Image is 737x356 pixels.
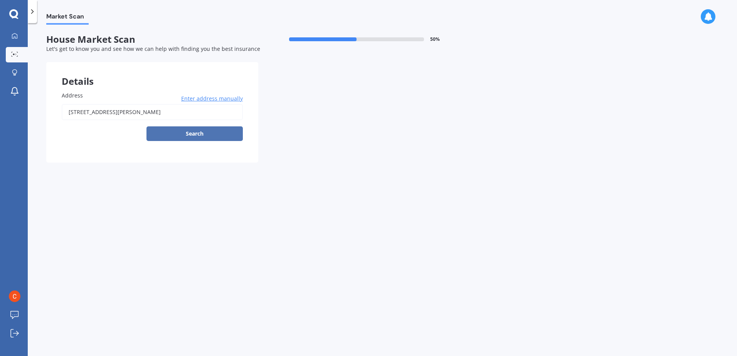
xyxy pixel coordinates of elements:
input: Enter address [62,104,243,120]
span: Enter address manually [181,95,243,102]
div: Details [46,62,258,85]
span: Market Scan [46,13,89,23]
span: Address [62,92,83,99]
span: Let's get to know you and see how we can help with finding you the best insurance [46,45,260,52]
img: ACg8ocKoYGAxISiCB0i2dXdcJ8CyAXo5kM1Q0pdSx5xP8yUgfoiKTw=s96-c [9,291,20,302]
span: 50 % [430,37,440,42]
span: House Market Scan [46,34,258,45]
button: Search [146,126,243,141]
